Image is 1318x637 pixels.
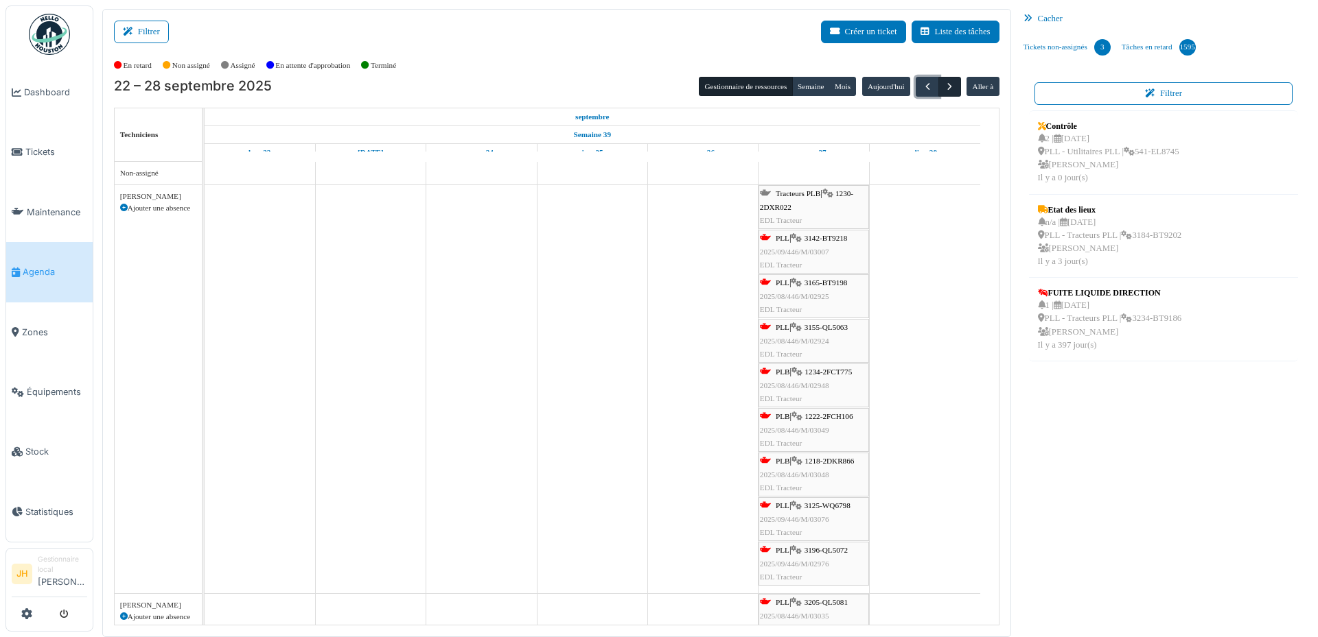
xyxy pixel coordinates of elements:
span: 2025/08/446/M/03049 [760,426,829,434]
span: 3142-BT9218 [805,234,848,242]
a: Agenda [6,242,93,302]
div: 1595 [1179,39,1196,56]
li: JH [12,564,32,584]
span: 2025/09/446/M/03076 [760,515,829,523]
a: Etat des lieux n/a |[DATE] PLL - Tracteurs PLL |3184-BT9202 [PERSON_NAME]Il y a 3 jour(s) [1034,200,1186,272]
span: EDL Tracteur [760,261,802,269]
label: Non assigné [172,60,210,71]
div: Non-assigné [120,167,196,179]
span: Zones [22,326,87,339]
a: Dashboard [6,62,93,122]
button: Liste des tâches [912,21,999,43]
div: n/a | [DATE] PLL - Tracteurs PLL | 3184-BT9202 [PERSON_NAME] Il y a 3 jour(s) [1038,216,1182,269]
span: Statistiques [25,505,87,518]
span: PLL [776,501,789,509]
a: Tickets [6,122,93,182]
div: Gestionnaire local [38,554,87,575]
span: EDL Tracteur [760,394,802,402]
span: EDL Tracteur [760,350,802,358]
span: 3155-QL5063 [805,323,848,331]
a: Zones [6,302,93,362]
span: 1234-2FCT775 [805,368,852,376]
span: PLL [776,278,789,287]
div: | [760,499,868,539]
span: EDL Tracteur [760,439,802,447]
span: PLL [776,546,789,554]
div: | [760,455,868,494]
a: Tickets non-assignés [1018,29,1116,66]
span: EDL Tracteur [760,625,802,633]
div: [PERSON_NAME] [120,599,196,611]
span: 1222-2FCH106 [805,412,853,420]
span: 3165-BT9198 [805,278,848,287]
a: Statistiques [6,482,93,542]
div: Contrôle [1038,120,1179,132]
div: | [760,187,868,227]
div: Etat des lieux [1038,204,1182,216]
span: 2025/08/446/M/03035 [760,612,829,620]
a: 22 septembre 2025 [245,144,274,161]
span: PLB [776,457,790,465]
h2: 22 – 28 septembre 2025 [114,78,272,95]
span: PLL [776,234,789,242]
a: 25 septembre 2025 [578,144,607,161]
span: Maintenance [27,206,87,219]
span: PLB [776,368,790,376]
button: Mois [829,77,857,96]
span: Techniciens [120,130,159,139]
span: Agenda [23,265,87,278]
button: Précédent [916,77,938,97]
a: JH Gestionnaire local[PERSON_NAME] [12,554,87,597]
span: 2025/08/446/M/03048 [760,470,829,479]
a: Semaine 39 [570,126,614,143]
span: 2025/09/446/M/03007 [760,248,829,256]
span: 1230-2DXR022 [760,189,853,211]
span: EDL Tracteur [760,216,802,224]
div: | [760,365,868,405]
a: 26 septembre 2025 [688,144,718,161]
span: PLB [776,412,790,420]
span: EDL Tracteur [760,528,802,536]
div: 1 | [DATE] PLL - Tracteurs PLL | 3234-BT9186 [PERSON_NAME] Il y a 397 jour(s) [1038,299,1182,352]
span: 3196-QL5072 [805,546,848,554]
span: 1218-2DKR866 [805,457,854,465]
a: Maintenance [6,182,93,242]
label: En retard [124,60,152,71]
button: Suivant [938,77,961,97]
a: 23 septembre 2025 [354,144,387,161]
span: EDL Tracteur [760,483,802,492]
a: 24 septembre 2025 [466,144,497,161]
label: Assigné [231,60,255,71]
div: | [760,544,868,584]
span: 3125-WQ6798 [805,501,851,509]
span: 2025/08/446/M/02948 [760,381,829,389]
span: 2025/08/446/M/02925 [760,292,829,300]
button: Filtrer [114,21,169,43]
div: [PERSON_NAME] [120,191,196,202]
span: EDL Tracteur [760,305,802,313]
label: Terminé [371,60,396,71]
div: | [760,276,868,316]
a: Équipements [6,362,93,422]
span: EDL Tracteur [760,573,802,581]
a: Stock [6,422,93,481]
a: 22 septembre 2025 [572,108,613,125]
a: Tâches en retard [1116,29,1201,66]
a: 27 septembre 2025 [798,144,830,161]
div: 2 | [DATE] PLL - Utilitaires PLL | 541-EL8745 [PERSON_NAME] Il y a 0 jour(s) [1038,132,1179,185]
div: | [760,232,868,272]
div: Cacher [1018,9,1310,29]
a: FUITE LIQUIDE DIRECTION 1 |[DATE] PLL - Tracteurs PLL |3234-BT9186 [PERSON_NAME]Il y a 397 jour(s) [1034,283,1186,355]
span: Tickets [25,145,87,158]
span: Dashboard [24,86,87,99]
div: 3 [1094,39,1111,56]
label: En attente d'approbation [275,60,350,71]
span: 3205-QL5081 [805,598,848,606]
span: 2025/09/446/M/02976 [760,560,829,568]
span: 2025/08/446/M/02924 [760,337,829,345]
button: Aujourd'hui [862,77,910,96]
button: Filtrer [1034,82,1293,105]
div: | [760,321,868,361]
div: Ajouter une absence [120,611,196,623]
